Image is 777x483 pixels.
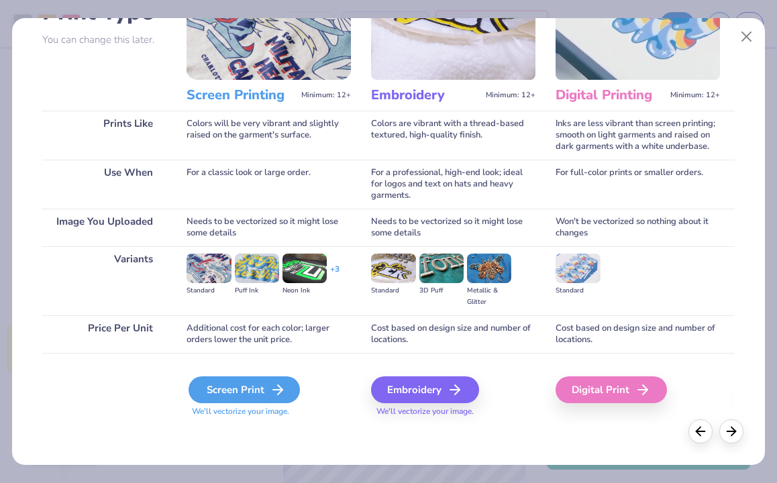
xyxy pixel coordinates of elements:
[235,285,279,297] div: Puff Ink
[556,160,720,209] div: For full-color prints or smaller orders.
[670,91,720,100] span: Minimum: 12+
[282,254,327,283] img: Neon Ink
[42,246,166,315] div: Variants
[187,87,296,104] h3: Screen Printing
[733,24,759,50] button: Close
[419,254,464,283] img: 3D Puff
[42,160,166,209] div: Use When
[371,160,535,209] div: For a professional, high-end look; ideal for logos and text on hats and heavy garments.
[371,111,535,160] div: Colors are vibrant with a thread-based textured, high-quality finish.
[556,87,665,104] h3: Digital Printing
[371,376,479,403] div: Embroidery
[556,209,720,246] div: Won't be vectorized so nothing about it changes
[371,285,415,297] div: Standard
[187,209,351,246] div: Needs to be vectorized so it might lose some details
[556,376,667,403] div: Digital Print
[235,254,279,283] img: Puff Ink
[42,111,166,160] div: Prints Like
[419,285,464,297] div: 3D Puff
[187,285,231,297] div: Standard
[371,406,535,417] span: We'll vectorize your image.
[189,376,300,403] div: Screen Print
[187,160,351,209] div: For a classic look or large order.
[371,87,480,104] h3: Embroidery
[556,315,720,353] div: Cost based on design size and number of locations.
[42,209,166,246] div: Image You Uploaded
[330,264,340,286] div: + 3
[301,91,351,100] span: Minimum: 12+
[467,285,511,308] div: Metallic & Glitter
[42,34,166,46] p: You can change this later.
[556,285,600,297] div: Standard
[486,91,535,100] span: Minimum: 12+
[556,254,600,283] img: Standard
[556,111,720,160] div: Inks are less vibrant than screen printing; smooth on light garments and raised on dark garments ...
[371,254,415,283] img: Standard
[187,111,351,160] div: Colors will be very vibrant and slightly raised on the garment's surface.
[371,315,535,353] div: Cost based on design size and number of locations.
[282,285,327,297] div: Neon Ink
[187,254,231,283] img: Standard
[187,406,351,417] span: We'll vectorize your image.
[467,254,511,283] img: Metallic & Glitter
[371,209,535,246] div: Needs to be vectorized so it might lose some details
[42,315,166,353] div: Price Per Unit
[187,315,351,353] div: Additional cost for each color; larger orders lower the unit price.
